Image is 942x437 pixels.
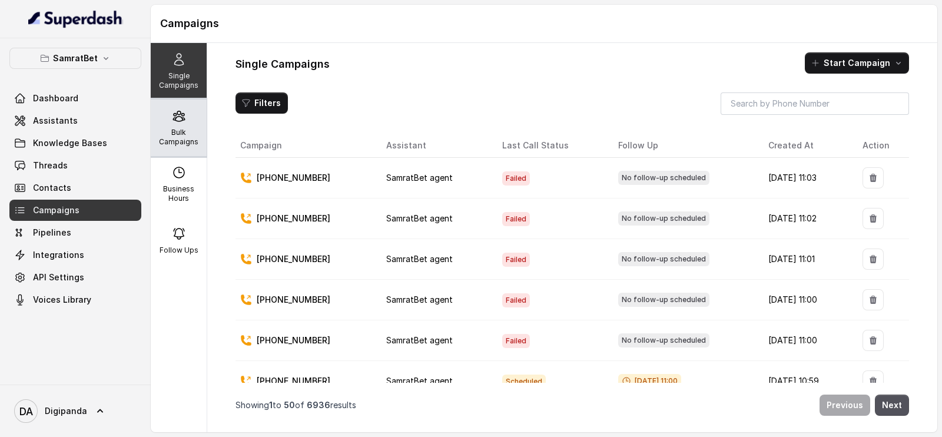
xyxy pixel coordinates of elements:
[9,48,141,69] button: SamratBet
[9,110,141,131] a: Assistants
[386,173,453,183] span: SamratBet agent
[160,14,928,33] h1: Campaigns
[33,115,78,127] span: Assistants
[257,294,330,306] p: [PHONE_NUMBER]
[45,405,87,417] span: Digipanda
[235,55,330,74] h1: Single Campaigns
[386,376,453,386] span: SamratBet agent
[759,280,853,320] td: [DATE] 11:00
[609,134,758,158] th: Follow Up
[502,253,530,267] span: Failed
[269,400,273,410] span: 1
[257,213,330,224] p: [PHONE_NUMBER]
[53,51,98,65] p: SamratBet
[257,253,330,265] p: [PHONE_NUMBER]
[759,158,853,198] td: [DATE] 11:03
[33,160,68,171] span: Threads
[502,334,530,348] span: Failed
[759,320,853,361] td: [DATE] 11:00
[875,395,909,416] button: Next
[502,171,530,186] span: Failed
[257,172,330,184] p: [PHONE_NUMBER]
[9,222,141,243] a: Pipelines
[386,335,453,345] span: SamratBet agent
[386,254,453,264] span: SamratBet agent
[721,92,909,115] input: Search by Phone Number
[618,171,709,185] span: No follow-up scheduled
[9,289,141,310] a: Voices Library
[9,267,141,288] a: API Settings
[493,134,609,158] th: Last Call Status
[759,361,853,402] td: [DATE] 10:59
[502,212,530,226] span: Failed
[33,204,79,216] span: Campaigns
[235,388,909,423] nav: Pagination
[759,239,853,280] td: [DATE] 11:01
[33,249,84,261] span: Integrations
[28,9,123,28] img: light.svg
[502,375,546,389] span: Scheduled
[377,134,493,158] th: Assistant
[9,200,141,221] a: Campaigns
[9,177,141,198] a: Contacts
[235,134,377,158] th: Campaign
[33,182,71,194] span: Contacts
[9,244,141,266] a: Integrations
[618,374,681,388] span: [DATE] 11:00
[618,333,709,347] span: No follow-up scheduled
[33,137,107,149] span: Knowledge Bases
[307,400,330,410] span: 6936
[759,198,853,239] td: [DATE] 11:02
[155,184,202,203] p: Business Hours
[9,133,141,154] a: Knowledge Bases
[502,293,530,307] span: Failed
[235,399,356,411] p: Showing to of results
[9,88,141,109] a: Dashboard
[284,400,295,410] span: 50
[33,294,91,306] span: Voices Library
[160,246,198,255] p: Follow Ups
[33,272,84,283] span: API Settings
[19,405,33,418] text: DA
[618,252,709,266] span: No follow-up scheduled
[386,213,453,223] span: SamratBet agent
[618,211,709,226] span: No follow-up scheduled
[155,71,202,90] p: Single Campaigns
[257,375,330,387] p: [PHONE_NUMBER]
[33,92,78,104] span: Dashboard
[820,395,870,416] button: Previous
[257,335,330,346] p: [PHONE_NUMBER]
[9,155,141,176] a: Threads
[853,134,909,158] th: Action
[155,128,202,147] p: Bulk Campaigns
[33,227,71,239] span: Pipelines
[759,134,853,158] th: Created At
[805,52,909,74] button: Start Campaign
[386,294,453,304] span: SamratBet agent
[235,92,288,114] button: Filters
[9,395,141,428] a: Digipanda
[618,293,709,307] span: No follow-up scheduled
